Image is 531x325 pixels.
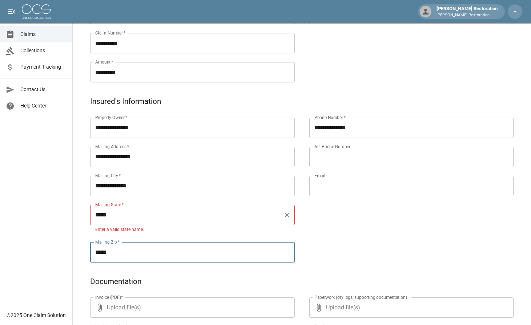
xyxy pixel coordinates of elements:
[95,30,125,36] label: Claim Number
[95,59,113,65] label: Amount
[326,297,494,318] span: Upload file(s)
[95,114,128,121] label: Property Owner
[282,210,292,220] button: Clear
[314,294,407,300] label: Paperwork (dry logs, supporting documentation)
[434,5,500,18] div: [PERSON_NAME] Restoration
[20,31,67,38] span: Claims
[95,172,121,179] label: Mailing City
[20,63,67,71] span: Payment Tracking
[95,239,120,245] label: Mailing Zip
[314,143,350,150] label: Alt. Phone Number
[314,172,325,179] label: Email
[95,143,129,150] label: Mailing Address
[20,47,67,54] span: Collections
[20,86,67,93] span: Contact Us
[7,312,66,319] div: © 2025 One Claim Solution
[95,226,290,233] p: Enter a valid state name.
[107,297,275,318] span: Upload file(s)
[4,4,19,19] button: open drawer
[95,202,124,208] label: Mailing State
[437,12,498,19] p: [PERSON_NAME] Restoration
[314,114,346,121] label: Phone Number
[22,4,51,19] img: ocs-logo-white-transparent.png
[95,294,123,300] label: Invoice (PDF)*
[20,102,67,110] span: Help Center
